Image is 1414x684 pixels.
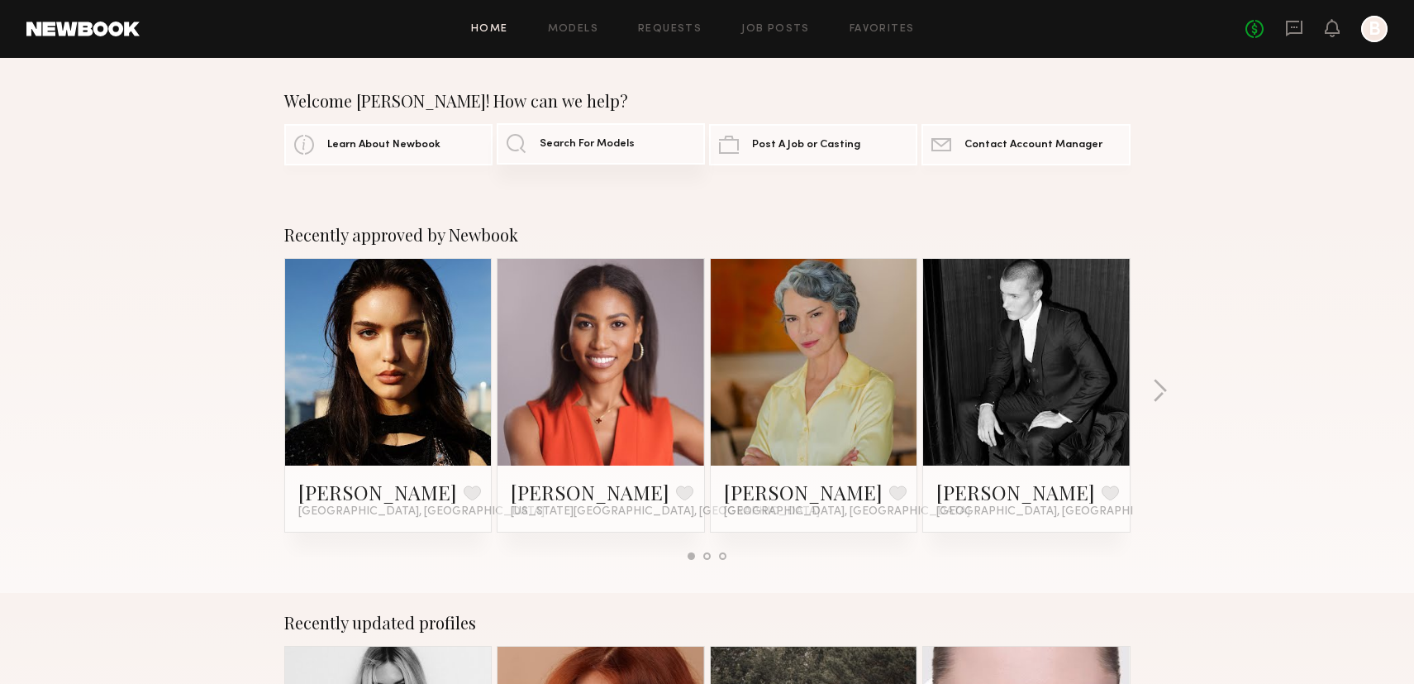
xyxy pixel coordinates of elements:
[284,613,1131,633] div: Recently updated profiles
[471,24,508,35] a: Home
[936,505,1183,519] span: [GEOGRAPHIC_DATA], [GEOGRAPHIC_DATA]
[741,24,810,35] a: Job Posts
[964,140,1102,151] span: Contact Account Manager
[298,479,457,505] a: [PERSON_NAME]
[327,140,440,151] span: Learn About Newbook
[638,24,702,35] a: Requests
[540,139,635,150] span: Search For Models
[548,24,598,35] a: Models
[284,225,1131,245] div: Recently approved by Newbook
[709,124,917,165] a: Post A Job or Casting
[936,479,1095,505] a: [PERSON_NAME]
[724,505,970,519] span: [GEOGRAPHIC_DATA], [GEOGRAPHIC_DATA]
[752,140,860,151] span: Post A Job or Casting
[511,479,669,505] a: [PERSON_NAME]
[497,123,705,165] a: Search For Models
[298,505,545,519] span: [GEOGRAPHIC_DATA], [GEOGRAPHIC_DATA]
[284,91,1131,111] div: Welcome [PERSON_NAME]! How can we help?
[1361,16,1388,42] a: B
[850,24,915,35] a: Favorites
[921,124,1130,165] a: Contact Account Manager
[511,505,820,519] span: [US_STATE][GEOGRAPHIC_DATA], [GEOGRAPHIC_DATA]
[724,479,883,505] a: [PERSON_NAME]
[284,124,493,165] a: Learn About Newbook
